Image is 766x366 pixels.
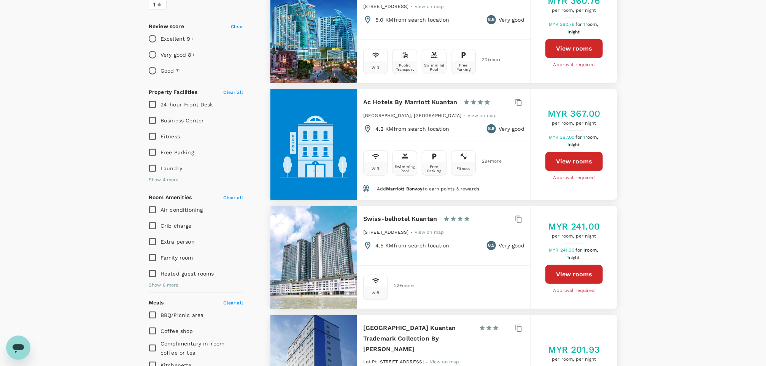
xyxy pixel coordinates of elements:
[6,336,30,360] iframe: Button to launch messaging window
[149,88,197,97] h6: Property Facilities
[149,193,192,202] h6: Room Amenities
[161,223,192,229] span: Crib charge
[149,176,179,184] span: Show 4 more
[467,113,497,118] span: View on map
[363,323,473,355] h6: [GEOGRAPHIC_DATA] Kuantan Trademark Collection By [PERSON_NAME]
[548,344,600,356] h5: MYR 201.93
[569,142,580,147] span: night
[375,125,450,133] p: 4.2 KM from search location
[411,230,415,235] span: -
[161,117,204,124] span: Business Center
[576,135,583,140] span: for
[549,22,576,27] span: MYR 360.76
[424,63,445,71] div: Swimming Pool
[482,159,493,164] span: 29 + more
[567,255,581,260] span: 1
[161,165,182,171] span: Laundry
[567,29,581,35] span: 1
[224,300,243,306] span: Clear all
[394,283,405,288] span: 22 + more
[415,3,444,9] a: View on map
[372,65,380,70] div: Wifi
[482,57,493,62] span: 30 + more
[567,142,581,147] span: 1
[372,166,380,171] div: Wifi
[545,152,603,171] button: View rooms
[499,16,524,24] p: Very good
[161,67,181,74] p: Good 7+
[553,287,595,295] span: Approval required
[363,4,408,9] span: [STREET_ADDRESS]
[363,359,424,364] span: Lot Pt [STREET_ADDRESS]
[585,247,598,253] span: room,
[161,271,214,277] span: Heated guest rooms
[161,312,203,318] span: BBQ/Picnic area
[363,113,461,118] span: [GEOGRAPHIC_DATA], [GEOGRAPHIC_DATA]
[363,97,457,108] h6: Ac Hotels By Marriott Kuantan
[453,63,474,71] div: Free Parking
[149,22,184,31] h6: Review score
[583,22,599,27] span: 1
[415,230,444,235] span: View on map
[553,61,595,69] span: Approval required
[386,186,423,192] span: Marriott Bonvoy
[411,4,415,9] span: -
[569,29,580,35] span: night
[375,16,450,24] p: 5.0 KM from search location
[488,242,494,249] span: 8.5
[426,359,430,364] span: -
[224,195,243,200] span: Clear all
[467,112,497,118] a: View on map
[372,291,380,295] div: Wifi
[575,247,583,253] span: for
[161,207,203,213] span: Air conditioning
[545,265,603,284] button: View rooms
[553,174,595,182] span: Approval required
[153,1,155,9] span: 1
[488,125,494,133] span: 8.9
[161,35,194,43] p: Excellent 9+
[161,255,193,261] span: Family room
[149,282,179,289] span: Show 8 more
[499,125,524,133] p: Very good
[149,299,164,307] h6: Meals
[545,39,603,58] button: View rooms
[394,63,415,71] div: Public Transport
[549,135,576,140] span: MYR 367.00
[549,247,576,253] span: MYR 241.00
[583,135,599,140] span: 1
[548,356,600,363] span: per room, per night
[161,341,224,356] span: Complimentary in-room coffee or tea
[583,247,599,253] span: 1
[548,220,600,233] h5: MYR 241.00
[548,120,601,127] span: per room, per night
[415,4,444,9] span: View on map
[394,165,415,173] div: Swimming Pool
[415,229,444,235] a: View on map
[456,166,470,171] div: Fitness
[569,255,580,260] span: night
[430,358,459,364] a: View on map
[161,149,194,155] span: Free Parking
[548,108,601,120] h5: MYR 367.00
[363,230,408,235] span: [STREET_ADDRESS]
[585,22,598,27] span: room,
[231,24,243,29] span: Clear
[488,16,494,24] span: 8.6
[377,186,479,192] span: Add to earn points & rewards
[585,135,598,140] span: room,
[464,113,467,118] span: -
[499,242,524,249] p: Very good
[161,51,195,59] p: Very good 8+
[548,233,600,240] span: per room, per night
[424,165,445,173] div: Free Parking
[363,214,437,224] h6: Swiss-belhotel Kuantan
[161,239,195,245] span: Extra person
[576,22,583,27] span: for
[548,7,601,14] span: per room, per night
[161,328,193,334] span: Coffee shop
